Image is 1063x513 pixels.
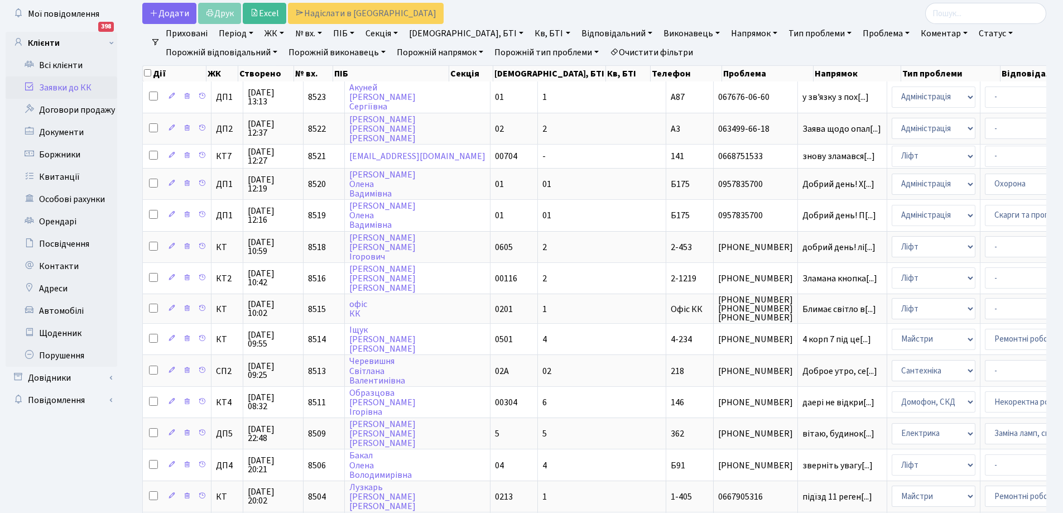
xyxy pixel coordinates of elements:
th: ЖК [206,66,238,81]
span: Зламана кнопка[...] [802,272,877,285]
span: [DATE] 12:16 [248,207,299,224]
span: А3 [671,123,680,135]
span: 02А [495,365,509,377]
a: Боржники [6,143,117,166]
th: Створено [238,66,295,81]
span: 8514 [308,333,326,346]
span: Заява щодо опал[...] [802,123,881,135]
span: [PHONE_NUMBER] [718,367,793,376]
span: 0668751533 [718,152,793,161]
span: [DATE] 12:37 [248,119,299,137]
span: 0213 [495,491,513,503]
span: [DATE] 10:02 [248,300,299,318]
span: 1 [542,303,547,315]
a: Очистити фільтри [605,43,698,62]
input: Пошук... [925,3,1046,24]
a: Автомобілі [6,300,117,322]
a: Документи [6,121,117,143]
a: Всі клієнти [6,54,117,76]
a: Коментар [916,24,972,43]
a: Особові рахунки [6,188,117,210]
span: зверніть увагу[...] [802,459,873,472]
span: Б91 [671,459,685,472]
a: Лузкарь[PERSON_NAME][PERSON_NAME] [349,481,416,512]
span: 01 [495,209,504,222]
span: 8518 [308,241,326,253]
span: КТ7 [216,152,238,161]
span: Б175 [671,178,690,190]
a: Проблема [858,24,914,43]
span: Офіс КК [671,303,703,315]
span: [DATE] 22:48 [248,425,299,443]
a: Іщук[PERSON_NAME][PERSON_NAME] [349,324,416,355]
span: підїзд 11 реген[...] [802,491,872,503]
a: Статус [974,24,1017,43]
a: Порожній тип проблеми [490,43,603,62]
span: 8521 [308,150,326,162]
th: Тип проблеми [901,66,1001,81]
span: 0501 [495,333,513,346]
a: [PERSON_NAME][PERSON_NAME][PERSON_NAME] [349,418,416,449]
a: Квитанції [6,166,117,188]
span: 067676-06-60 [718,93,793,102]
span: ДП1 [216,93,238,102]
span: 0667905316 [718,492,793,501]
span: 01 [542,209,551,222]
span: 146 [671,396,684,409]
th: Дії [143,66,206,81]
a: Щоденник [6,322,117,344]
span: 2 [542,241,547,253]
span: СП2 [216,367,238,376]
span: Мої повідомлення [28,8,99,20]
a: Відповідальний [577,24,657,43]
span: 01 [495,91,504,103]
span: 01 [542,178,551,190]
a: Напрямок [727,24,782,43]
a: [EMAIL_ADDRESS][DOMAIN_NAME] [349,150,485,162]
span: [DATE] 12:19 [248,175,299,193]
span: 2-1219 [671,272,696,285]
span: КТ [216,305,238,314]
span: 8520 [308,178,326,190]
span: 8513 [308,365,326,377]
a: Період [214,24,258,43]
span: 8509 [308,428,326,440]
span: Додати [150,7,189,20]
span: ДП1 [216,180,238,189]
a: Договори продажу [6,99,117,121]
span: 01 [495,178,504,190]
span: А87 [671,91,685,103]
span: 063499-66-18 [718,124,793,133]
span: КТ [216,492,238,501]
span: 0201 [495,303,513,315]
a: Кв, БТІ [530,24,574,43]
span: 00116 [495,272,517,285]
a: [PERSON_NAME]ОленаВадимівна [349,169,416,200]
a: Тип проблеми [784,24,856,43]
a: Порожній виконавець [284,43,390,62]
span: 1 [542,91,547,103]
span: [DATE] 09:25 [248,362,299,380]
span: КТ [216,243,238,252]
span: 4 [542,333,547,346]
span: [PHONE_NUMBER] [718,243,793,252]
a: [PERSON_NAME][PERSON_NAME]Ігорович [349,232,416,263]
span: 141 [671,150,684,162]
a: Порожній відповідальний [161,43,282,62]
span: Добрий день! Х[...] [802,178,874,190]
span: КТ2 [216,274,238,283]
span: вітаю, будинок[...] [802,428,874,440]
span: 2 [542,272,547,285]
span: [PHONE_NUMBER] [718,398,793,407]
div: 398 [98,22,114,32]
span: 8523 [308,91,326,103]
a: Акуней[PERSON_NAME]Сергіївна [349,81,416,113]
span: [DATE] 20:21 [248,456,299,474]
span: Б175 [671,209,690,222]
a: № вх. [291,24,326,43]
a: [PERSON_NAME][PERSON_NAME][PERSON_NAME] [349,113,416,145]
th: Телефон [651,66,722,81]
th: Кв, БТІ [606,66,650,81]
span: знову зламався[...] [802,150,875,162]
span: [PHONE_NUMBER] [718,461,793,470]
